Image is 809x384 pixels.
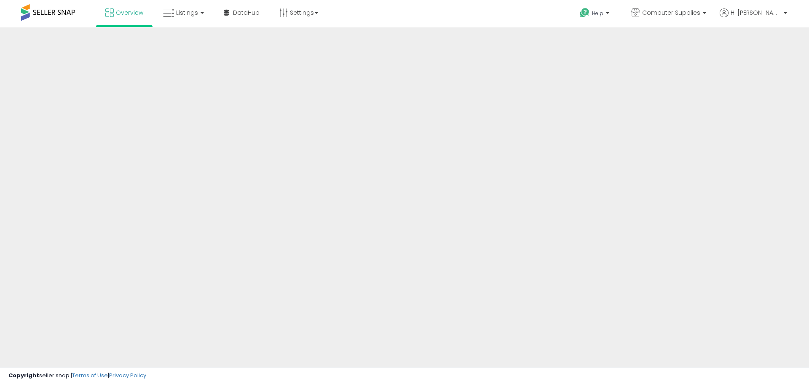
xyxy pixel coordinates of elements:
span: Listings [176,8,198,17]
a: Help [573,1,618,27]
a: Terms of Use [72,371,108,379]
a: Privacy Policy [109,371,146,379]
span: Hi [PERSON_NAME] [731,8,781,17]
span: Help [592,10,603,17]
strong: Copyright [8,371,39,379]
span: DataHub [233,8,260,17]
i: Get Help [579,8,590,18]
span: Overview [116,8,143,17]
div: seller snap | | [8,372,146,380]
a: Hi [PERSON_NAME] [720,8,787,27]
span: Computer Supplies [642,8,700,17]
